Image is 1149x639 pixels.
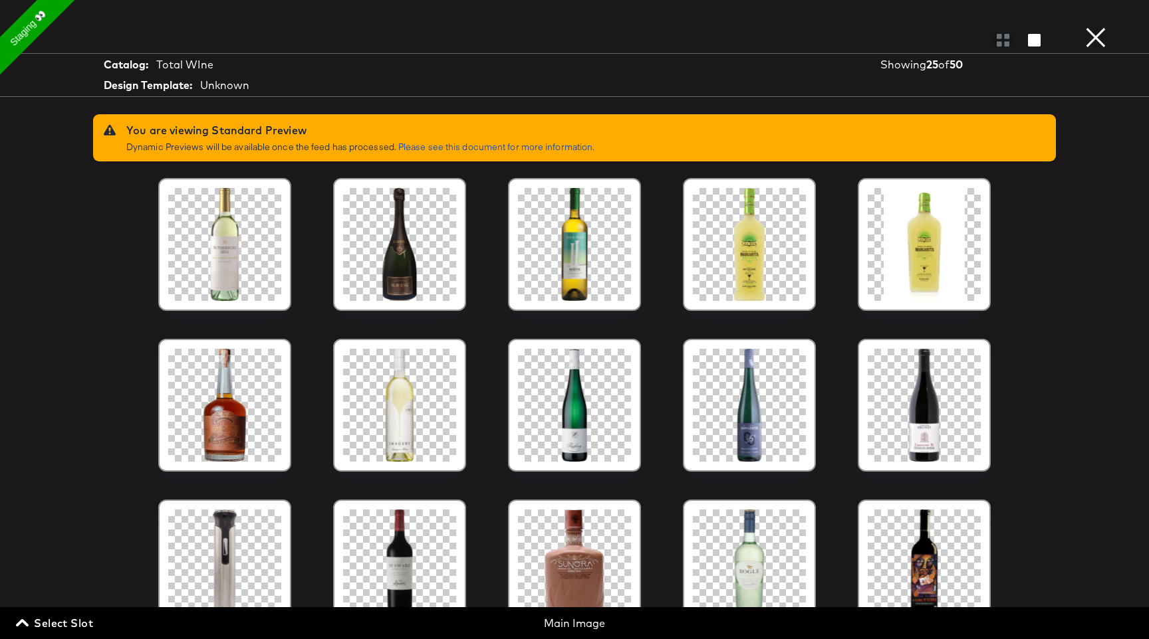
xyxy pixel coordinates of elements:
[398,141,594,153] a: Please see this document for more information.
[950,58,963,71] strong: 50
[391,616,759,631] div: Main Image
[19,614,93,632] span: Select Slot
[13,614,98,632] button: Select Slot
[126,141,594,153] span: Dynamic Previews will be available once the feed has processed.
[156,57,213,72] div: Total WIne
[926,58,938,71] strong: 25
[200,78,249,93] div: Unknown
[104,78,192,93] strong: Design Template:
[880,57,1023,72] div: Showing of
[104,57,148,72] strong: Catalog:
[126,122,594,138] div: You are viewing Standard Preview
